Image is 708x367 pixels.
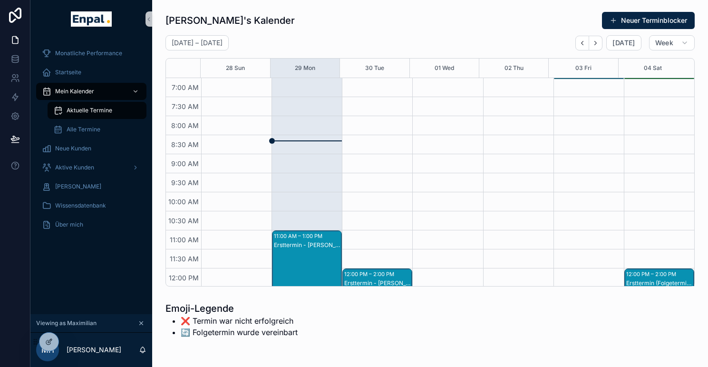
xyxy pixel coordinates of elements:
div: 11:00 AM – 1:00 PMErsttermin - [PERSON_NAME] [272,231,341,306]
li: 🔄️ Folgetermin wurde vereinbart [181,327,298,338]
h1: Emoji-Legende [165,302,298,315]
a: Mein Kalender [36,83,146,100]
span: Über mich [55,221,83,228]
a: Alle Termine [48,121,146,138]
a: Über mich [36,216,146,233]
button: Neuer Terminblocker [602,12,695,29]
span: Monatliche Performance [55,50,122,57]
button: 03 Fri [575,59,592,78]
div: 12:00 PM – 2:00 PM [626,269,679,279]
span: Wissensdatenbank [55,202,106,209]
span: 10:30 AM [166,217,201,225]
div: Ersttermin (Folgetermin) - [PERSON_NAME] [626,279,693,287]
div: 12:00 PM – 2:00 PM [344,269,397,279]
img: App logo [71,11,111,27]
h2: [DATE] – [DATE] [172,38,223,48]
span: 12:00 PM [166,274,201,282]
span: Viewing as Maximilian [36,319,97,327]
div: Ersttermin - [PERSON_NAME] [344,279,411,287]
span: Mein Kalender [55,88,94,95]
span: 9:00 AM [169,159,201,168]
button: Next [589,36,602,50]
button: Week [649,35,695,50]
span: [PERSON_NAME] [55,183,101,190]
div: 12:00 PM – 2:00 PMErsttermin (Folgetermin) - [PERSON_NAME] [625,269,694,344]
span: [DATE] [612,39,635,47]
span: 8:30 AM [169,140,201,149]
button: 28 Sun [226,59,245,78]
span: Aktive Kunden [55,164,94,171]
li: ❌ Termin war nicht erfolgreich [181,315,298,327]
a: Neue Kunden [36,140,146,157]
span: Startseite [55,69,81,76]
span: 7:30 AM [169,102,201,110]
span: Aktuelle Termine [67,107,112,114]
div: scrollable content [30,38,152,246]
a: Aktuelle Termine [48,102,146,119]
button: 02 Thu [504,59,524,78]
button: [DATE] [606,35,641,50]
a: [PERSON_NAME] [36,178,146,195]
button: 30 Tue [365,59,384,78]
a: Monatliche Performance [36,45,146,62]
span: Week [655,39,673,47]
div: 11:00 AM – 1:00 PM [274,231,325,241]
span: 11:00 AM [167,236,201,244]
span: 9:30 AM [169,179,201,187]
div: 12:00 PM – 2:00 PMErsttermin - [PERSON_NAME] [343,269,412,344]
h1: [PERSON_NAME]'s Kalender [165,14,295,27]
button: 29 Mon [295,59,315,78]
a: Wissensdatenbank [36,197,146,214]
button: Back [575,36,589,50]
a: Startseite [36,64,146,81]
div: Ersttermin - [PERSON_NAME] [274,241,341,249]
span: Alle Termine [67,126,100,133]
a: Aktive Kunden [36,159,146,176]
span: Neue Kunden [55,145,91,152]
button: 04 Sat [644,59,662,78]
span: 11:30 AM [167,255,201,263]
p: [PERSON_NAME] [67,345,121,355]
span: 7:00 AM [169,83,201,91]
span: 8:00 AM [169,121,201,129]
span: 10:00 AM [166,198,201,206]
button: 01 Wed [435,59,454,78]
